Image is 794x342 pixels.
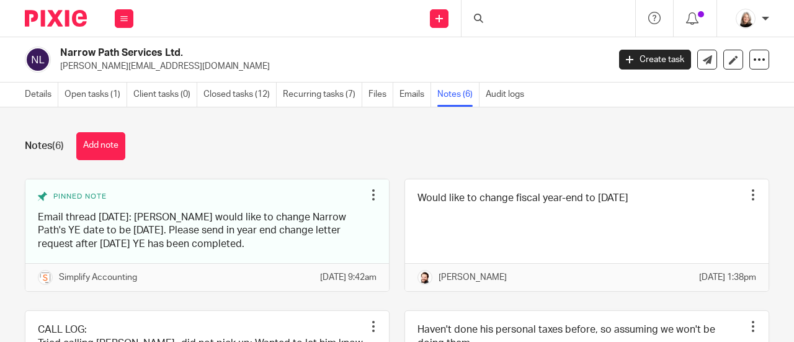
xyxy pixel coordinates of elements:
a: Notes (6) [437,83,480,107]
span: (6) [52,141,64,151]
h1: Notes [25,140,64,153]
a: Send new email [697,50,717,70]
a: Closed tasks (12) [203,83,277,107]
img: svg%3E [25,47,51,73]
p: [DATE] 1:38pm [699,271,756,284]
a: Client tasks (0) [133,83,197,107]
a: Emails [399,83,431,107]
a: Audit logs [486,83,530,107]
a: Details [25,83,58,107]
a: Open tasks (1) [65,83,127,107]
a: Files [368,83,393,107]
p: [DATE] 9:42am [320,271,377,284]
p: [PERSON_NAME][EMAIL_ADDRESS][DOMAIN_NAME] [60,60,600,73]
a: Recurring tasks (7) [283,83,362,107]
h2: Narrow Path Services Ltd. [60,47,493,60]
img: Jayde%20Headshot.jpg [417,270,432,285]
img: Pixie [25,10,87,27]
img: Screenshot%202023-11-29%20141159.png [38,270,53,285]
img: Screenshot%202023-11-02%20134555.png [736,9,756,29]
a: Edit client [723,50,743,70]
button: Add note [76,132,125,160]
p: Simplify Accounting [59,271,137,284]
div: Pinned note [38,192,364,202]
a: Create task [619,50,691,70]
p: [PERSON_NAME] [439,271,507,284]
